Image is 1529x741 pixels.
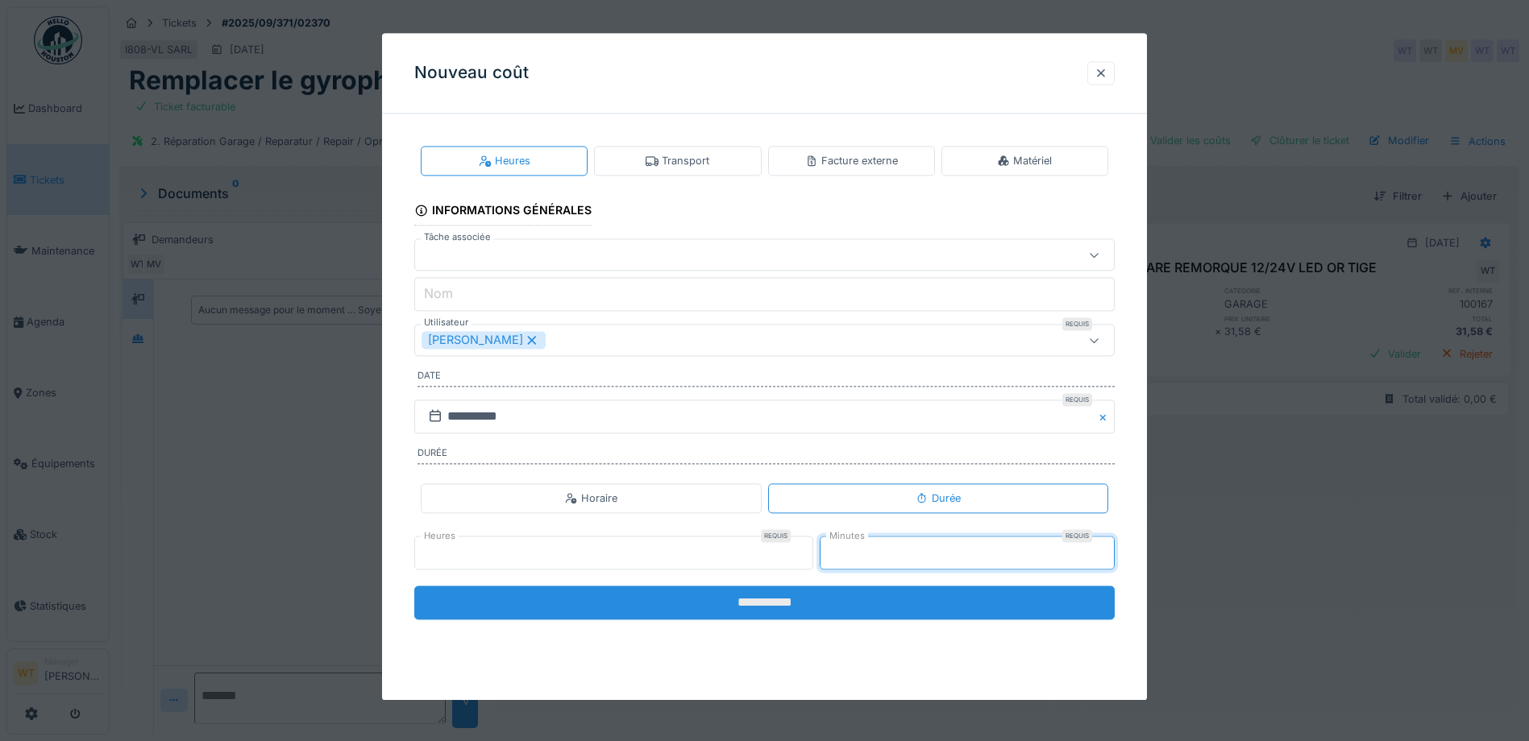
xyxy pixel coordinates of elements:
label: Tâche associée [421,231,494,245]
label: Nom [421,284,456,304]
div: Facture externe [805,153,898,168]
div: Horaire [565,491,617,506]
label: Date [418,370,1115,387]
div: Requis [1062,393,1092,406]
div: Informations générales [414,199,592,226]
div: Heures [479,153,530,168]
label: Minutes [826,529,868,543]
div: Durée [916,491,961,506]
h3: Nouveau coût [414,63,529,83]
label: Durée [418,446,1115,464]
button: Close [1097,399,1115,433]
div: [PERSON_NAME] [422,332,546,350]
label: Utilisateur [421,317,472,330]
div: Requis [1062,529,1092,542]
div: Requis [761,529,791,542]
label: Heures [421,529,459,543]
div: Matériel [997,153,1052,168]
div: Transport [646,153,709,168]
div: Requis [1062,318,1092,331]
